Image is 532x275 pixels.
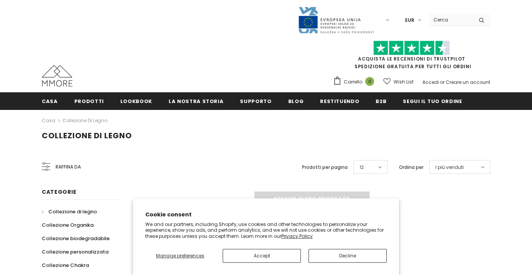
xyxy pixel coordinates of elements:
input: Search Site [429,14,473,25]
span: Categorie [42,188,76,196]
a: Privacy Policy [281,233,313,239]
span: supporto [240,98,271,105]
img: Javni Razpis [298,6,374,34]
span: Lookbook [120,98,152,105]
span: 12 [360,164,364,171]
h2: Cookie consent [145,211,387,219]
a: Lookbook [120,92,152,110]
span: Restituendo [320,98,359,105]
span: La nostra storia [169,98,223,105]
a: Accedi [422,79,439,85]
button: Accept [223,249,301,263]
img: Fidati di Pilot Stars [373,41,450,56]
span: Collezione Chakra [42,262,89,269]
a: Collezione biodegradabile [42,232,110,245]
a: Restituendo [320,92,359,110]
span: 0 [365,77,374,86]
a: Creare un account [446,79,490,85]
span: Collezione di legno [48,208,97,215]
span: Collezione Organika [42,221,94,229]
button: Manage preferences [145,249,215,263]
span: Prodotti [74,98,104,105]
span: Collezione di legno [42,130,132,141]
a: Acquista le recensioni di TrustPilot [358,56,465,62]
span: or [440,79,445,85]
p: We and our partners, including Shopify, use cookies and other technologies to personalize your ex... [145,221,387,239]
span: Wish List [394,78,414,86]
a: Javni Razpis [298,16,374,23]
a: Collezione di legno [42,205,97,218]
span: SPEDIZIONE GRATUITA PER TUTTI GLI ORDINI [333,44,490,70]
button: Decline [309,249,387,263]
span: Raffina da [56,163,81,171]
label: Prodotti per pagina [302,164,348,171]
span: Collezione biodegradabile [42,235,110,242]
a: Blog [288,92,304,110]
a: Wish List [383,75,414,88]
a: supporto [240,92,271,110]
span: Segui il tuo ordine [403,98,462,105]
span: B2B [376,98,386,105]
span: I più venduti [435,164,464,171]
label: Ordina per [399,164,424,171]
a: La nostra storia [169,92,223,110]
span: Collezione personalizzata [42,248,108,255]
span: Carrello [344,78,362,86]
a: B2B [376,92,386,110]
span: Manage preferences [156,252,204,259]
span: Blog [288,98,304,105]
a: Collezione di legno [62,117,107,124]
a: Collezione Organika [42,218,94,232]
a: Casa [42,92,58,110]
a: Collezione personalizzata [42,245,108,259]
span: Casa [42,98,58,105]
a: Prodotti [74,92,104,110]
a: Carrello 0 [333,76,378,88]
span: EUR [405,16,414,24]
a: Casa [42,116,55,125]
img: Casi MMORE [42,65,72,87]
a: Segui il tuo ordine [403,92,462,110]
a: Collezione Chakra [42,259,89,272]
